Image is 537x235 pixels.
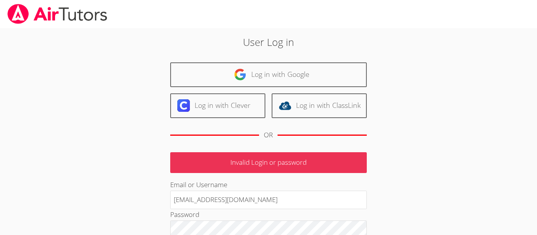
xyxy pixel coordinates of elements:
a: Log in with Google [170,62,367,87]
img: clever-logo-6eab21bc6e7a338710f1a6ff85c0baf02591cd810cc4098c63d3a4b26e2feb20.svg [177,99,190,112]
a: Log in with ClassLink [272,93,367,118]
p: Invalid Login or password [170,152,367,173]
img: classlink-logo-d6bb404cc1216ec64c9a2012d9dc4662098be43eaf13dc465df04b49fa7ab582.svg [279,99,291,112]
img: airtutors_banner-c4298cdbf04f3fff15de1276eac7730deb9818008684d7c2e4769d2f7ddbe033.png [7,4,108,24]
label: Password [170,210,199,219]
div: OR [264,129,273,141]
label: Email or Username [170,180,227,189]
a: Log in with Clever [170,93,265,118]
img: google-logo-50288ca7cdecda66e5e0955fdab243c47b7ad437acaf1139b6f446037453330a.svg [234,68,246,81]
h2: User Log in [123,35,414,49]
